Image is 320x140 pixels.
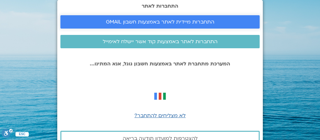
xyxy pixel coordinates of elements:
[60,15,260,29] a: התחברות מיידית לאתר באמצעות חשבון GMAIL
[60,61,260,67] p: המערכת מתחברת לאתר באמצעות חשבון גוגל, אנא המתינו...
[134,112,186,119] a: לא מצליחים להתחבר?
[60,3,260,9] h2: התחברות לאתר
[106,19,214,25] span: התחברות מיידית לאתר באמצעות חשבון GMAIL
[60,35,260,48] a: התחברות לאתר באמצעות קוד אשר יישלח לאימייל
[103,39,218,44] span: התחברות לאתר באמצעות קוד אשר יישלח לאימייל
